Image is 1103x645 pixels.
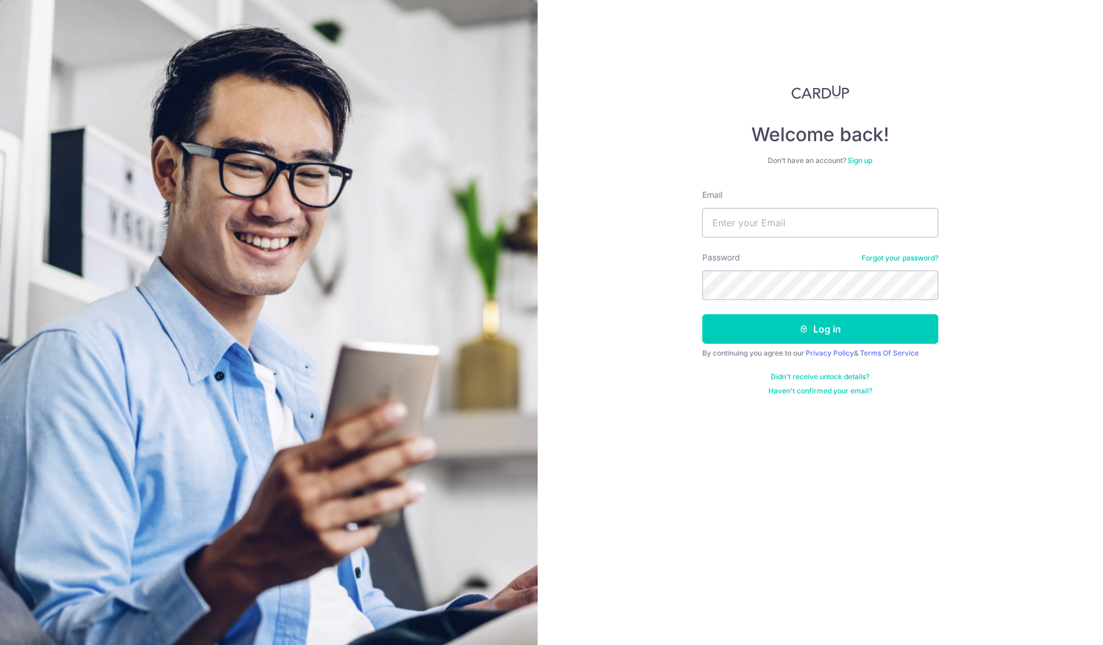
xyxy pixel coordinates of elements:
a: Sign up [847,156,872,165]
label: Email [702,189,722,201]
a: Forgot your password? [862,253,938,263]
a: Didn't receive unlock details? [771,372,869,382]
div: By continuing you agree to our & [702,348,938,358]
label: Password [702,252,740,263]
div: Don’t have an account? [702,156,938,165]
img: CardUp Logo [791,85,849,99]
a: Haven't confirmed your email? [768,386,872,396]
input: Enter your Email [702,208,938,237]
button: Log in [702,314,938,344]
a: Privacy Policy [806,348,854,357]
h4: Welcome back! [702,123,938,146]
a: Terms Of Service [860,348,919,357]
